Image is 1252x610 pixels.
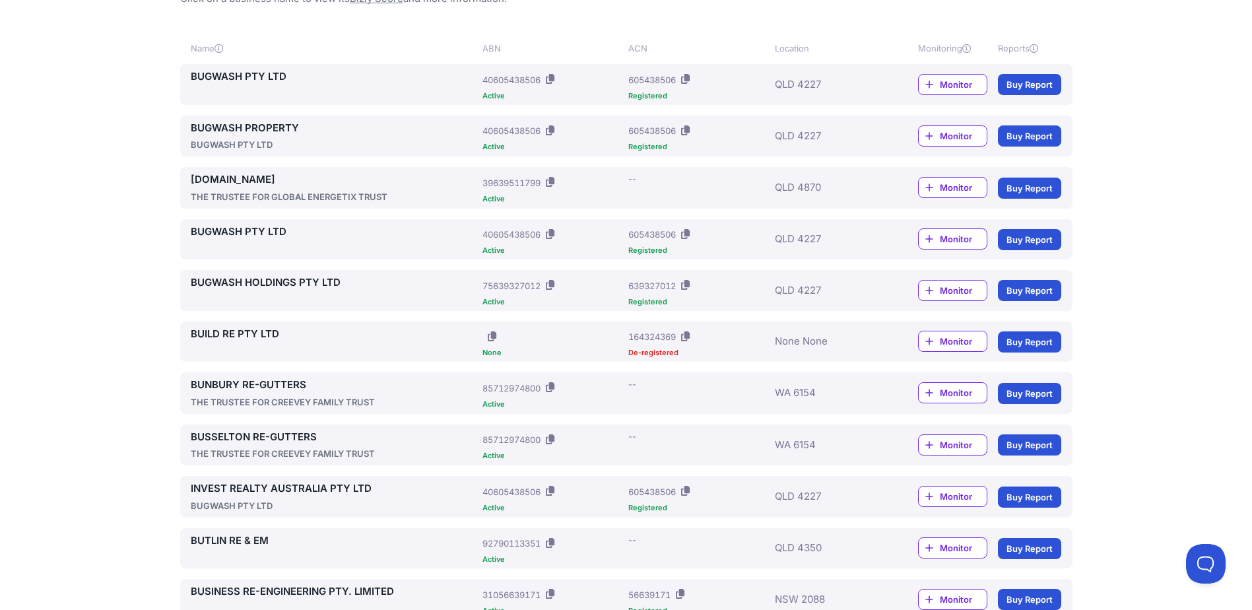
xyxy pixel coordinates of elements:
div: QLD 4350 [775,533,879,564]
div: -- [628,378,636,391]
div: None None [775,327,879,357]
div: 31056639171 [482,588,541,601]
a: Monitor [918,228,987,250]
div: THE TRUSTEE FOR CREEVEY FAMILY TRUST [191,395,478,409]
a: Monitor [918,177,987,198]
div: 40605438506 [482,485,541,498]
a: Buy Report [998,487,1061,508]
div: Registered [628,247,769,254]
a: BUILD RE PTY LTD [191,327,478,342]
span: Monitor [940,541,987,555]
div: QLD 4870 [775,172,879,203]
span: Monitor [940,284,987,297]
a: Monitor [918,280,987,301]
a: Buy Report [998,589,1061,610]
a: Monitor [918,486,987,507]
div: Name [191,42,478,55]
a: BUGWASH PROPERTY [191,121,478,136]
a: Monitor [918,434,987,456]
div: Active [482,504,623,512]
div: QLD 4227 [775,481,879,512]
a: Buy Report [998,434,1061,456]
div: QLD 4227 [775,69,879,100]
a: Buy Report [998,229,1061,250]
span: Monitor [940,490,987,503]
div: Reports [998,42,1061,55]
div: -- [628,430,636,443]
div: Registered [628,143,769,151]
a: Monitor [918,382,987,403]
a: Buy Report [998,178,1061,199]
div: Registered [628,504,769,512]
div: Monitoring [918,42,987,55]
div: 40605438506 [482,73,541,86]
div: 639327012 [628,279,676,292]
a: BUSINESS RE-ENGINEERING PTY. LIMITED [191,584,478,599]
div: 605438506 [628,124,676,137]
div: -- [628,533,636,547]
div: QLD 4227 [775,121,879,152]
span: Monitor [940,129,987,143]
div: QLD 4227 [775,224,879,255]
div: 40605438506 [482,124,541,137]
div: None [482,349,623,356]
div: Active [482,298,623,306]
div: 85712974800 [482,382,541,395]
a: BUTLIN RE & EM [191,533,478,549]
div: Active [482,556,623,563]
a: Monitor [918,74,987,95]
a: BUGWASH HOLDINGS PTY LTD [191,275,478,290]
span: Monitor [940,438,987,452]
div: Active [482,401,623,408]
div: 75639327012 [482,279,541,292]
div: QLD 4227 [775,275,879,306]
div: Active [482,143,623,151]
a: BUGWASH PTY LTD [191,224,478,240]
div: Active [482,247,623,254]
a: [DOMAIN_NAME] [191,172,478,187]
div: 605438506 [628,73,676,86]
a: BUGWASH PTY LTD [191,69,478,85]
a: Monitor [918,589,987,610]
span: Monitor [940,593,987,606]
a: Buy Report [998,74,1061,95]
span: Monitor [940,232,987,246]
div: Registered [628,92,769,100]
div: 39639511799 [482,176,541,189]
span: Monitor [940,335,987,348]
div: WA 6154 [775,378,879,409]
iframe: Toggle Customer Support [1186,544,1226,584]
div: Active [482,195,623,203]
a: Buy Report [998,280,1061,301]
span: Monitor [940,181,987,194]
div: -- [628,172,636,186]
div: 85712974800 [482,433,541,446]
div: Active [482,452,623,459]
div: ACN [628,42,769,55]
div: Location [775,42,879,55]
a: Buy Report [998,538,1061,559]
div: THE TRUSTEE FOR CREEVEY FAMILY TRUST [191,447,478,460]
div: 40605438506 [482,228,541,241]
div: WA 6154 [775,430,879,461]
div: Registered [628,298,769,306]
a: Monitor [918,125,987,147]
div: ABN [482,42,623,55]
span: Monitor [940,78,987,91]
div: BUGWASH PTY LTD [191,499,478,512]
span: Monitor [940,386,987,399]
div: 164324369 [628,330,676,343]
div: Active [482,92,623,100]
a: Monitor [918,331,987,352]
div: De-registered [628,349,769,356]
div: 605438506 [628,228,676,241]
a: BUSSELTON RE-GUTTERS [191,430,478,445]
a: Buy Report [998,125,1061,147]
a: Buy Report [998,383,1061,404]
div: THE TRUSTEE FOR GLOBAL ENERGETIX TRUST [191,190,478,203]
a: BUNBURY RE-GUTTERS [191,378,478,393]
div: BUGWASH PTY LTD [191,138,478,151]
a: Buy Report [998,331,1061,353]
a: INVEST REALTY AUSTRALIA PTY LTD [191,481,478,496]
div: 92790113351 [482,537,541,550]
